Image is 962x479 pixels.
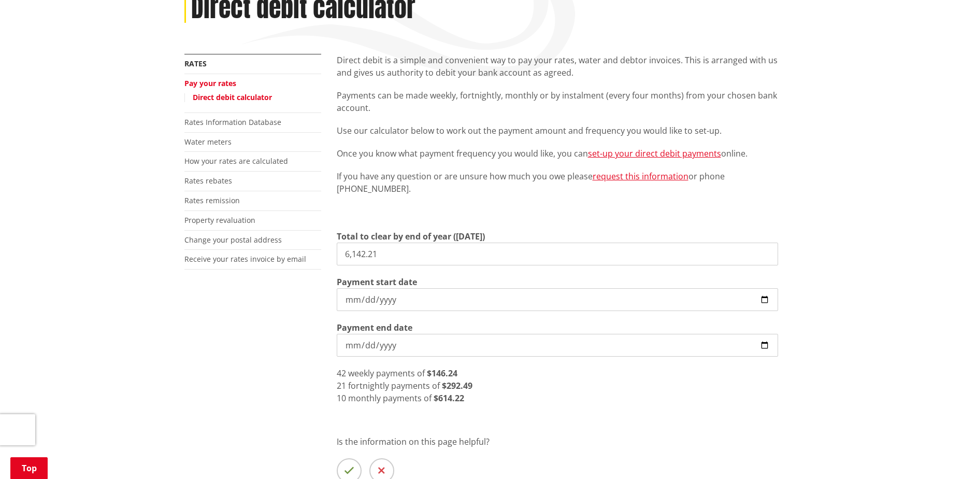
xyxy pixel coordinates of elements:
a: set-up your direct debit payments [588,148,721,159]
a: How your rates are calculated [184,156,288,166]
span: monthly payments of [348,392,432,404]
a: Rates remission [184,195,240,205]
a: Pay your rates [184,78,236,88]
a: Top [10,457,48,479]
p: Use our calculator below to work out the payment amount and frequency you would like to set-up. [337,124,778,137]
span: 10 [337,392,346,404]
p: Is the information on this page helpful? [337,435,778,448]
span: weekly payments of [348,368,425,379]
span: 21 [337,380,346,391]
a: Change your postal address [184,235,282,245]
strong: $146.24 [427,368,457,379]
p: If you have any question or are unsure how much you owe please or phone [PHONE_NUMBER]. [337,170,778,195]
a: Rates rebates [184,176,232,186]
a: Rates Information Database [184,117,281,127]
a: request this information [593,171,688,182]
a: Rates [184,59,207,68]
strong: $614.22 [434,392,464,404]
iframe: Messenger Launcher [914,435,952,473]
a: Water meters [184,137,232,147]
a: Property revaluation [184,215,255,225]
span: 42 [337,368,346,379]
a: Direct debit calculator [193,92,272,102]
a: Receive your rates invoice by email [184,254,306,264]
p: Once you know what payment frequency you would like, you can online. [337,147,778,160]
span: fortnightly payments of [348,380,440,391]
label: Payment start date [337,276,417,288]
p: Direct debit is a simple and convenient way to pay your rates, water and debtor invoices. This is... [337,54,778,79]
strong: $292.49 [442,380,472,391]
label: Total to clear by end of year ([DATE]) [337,230,485,243]
p: Payments can be made weekly, fortnightly, monthly or by instalment (every four months) from your ... [337,89,778,114]
label: Payment end date [337,321,412,334]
